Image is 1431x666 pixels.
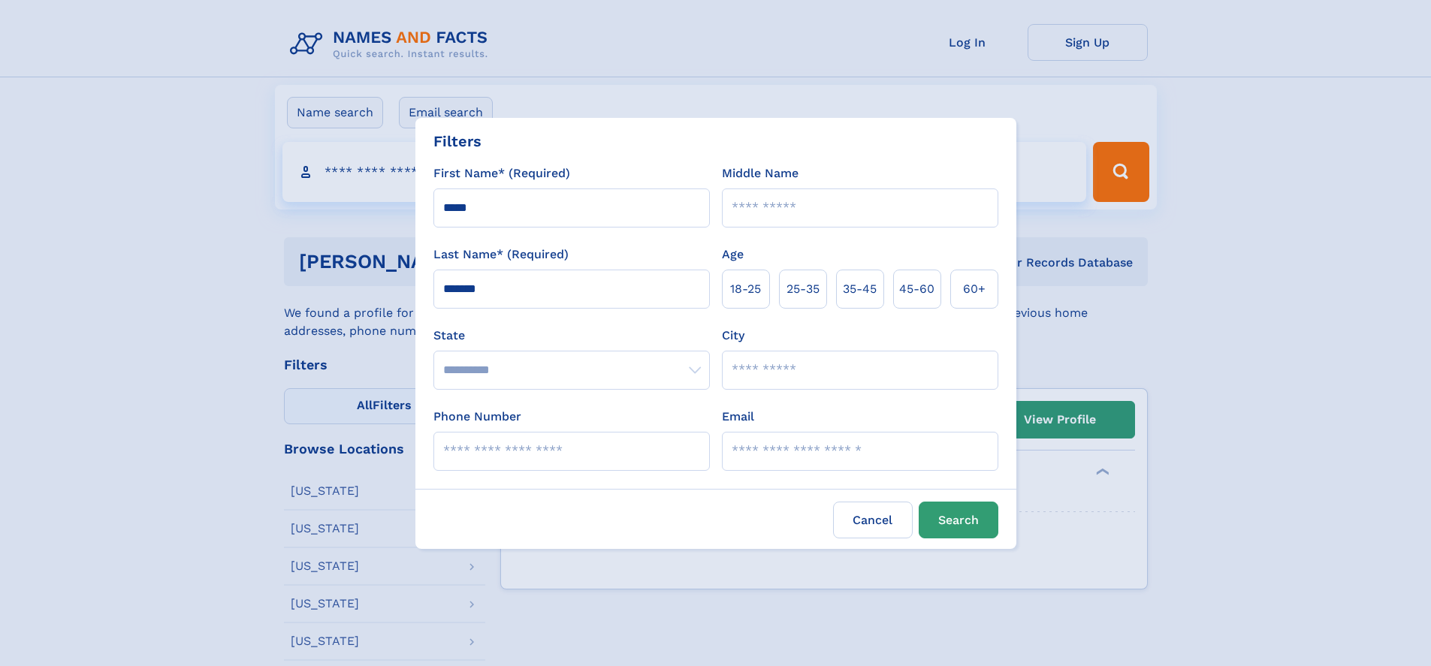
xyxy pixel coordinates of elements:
[433,130,482,152] div: Filters
[433,327,710,345] label: State
[833,502,913,538] label: Cancel
[722,246,744,264] label: Age
[722,164,799,182] label: Middle Name
[899,280,934,298] span: 45‑60
[786,280,820,298] span: 25‑35
[730,280,761,298] span: 18‑25
[843,280,877,298] span: 35‑45
[963,280,986,298] span: 60+
[919,502,998,538] button: Search
[722,408,754,426] label: Email
[433,246,569,264] label: Last Name* (Required)
[433,408,521,426] label: Phone Number
[433,164,570,182] label: First Name* (Required)
[722,327,744,345] label: City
